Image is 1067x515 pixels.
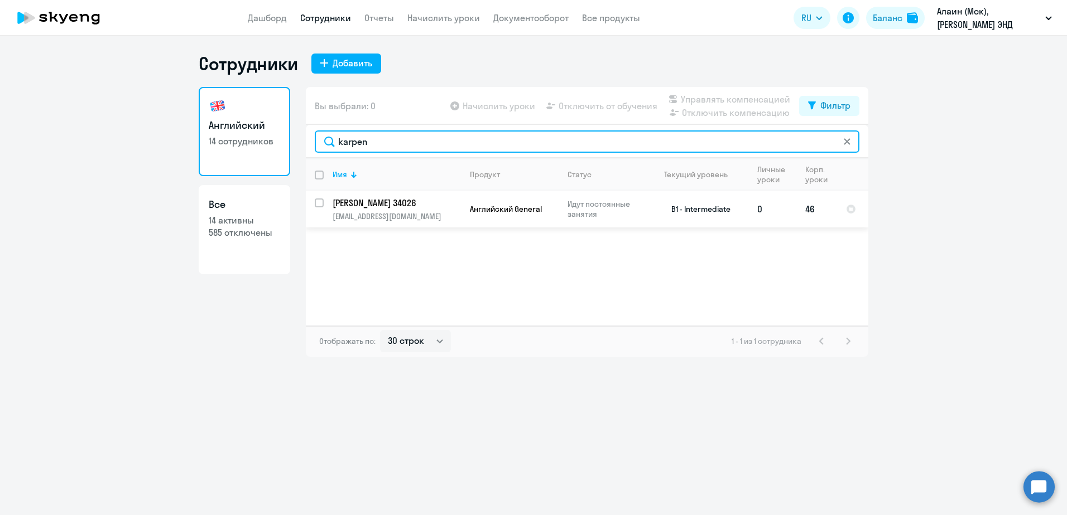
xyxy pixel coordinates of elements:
p: Алаин (Мск), [PERSON_NAME] ЭНД ДЕВЕЛОПМЕНТ, ИНК., ФЛ [937,4,1041,31]
button: Балансbalance [866,7,925,29]
div: Текущий уровень [664,169,728,179]
div: Фильтр [820,99,850,112]
p: 585 отключены [209,226,280,239]
button: Алаин (Мск), [PERSON_NAME] ЭНД ДЕВЕЛОПМЕНТ, ИНК., ФЛ [931,4,1058,31]
span: RU [801,11,811,25]
span: Отображать по: [319,336,376,346]
div: Статус [568,169,644,179]
div: Личные уроки [757,164,796,184]
div: Баланс [873,11,902,25]
a: Все14 активны585 отключены [199,185,290,274]
a: Все продукты [582,12,640,23]
a: Начислить уроки [407,12,480,23]
h1: Сотрудники [199,52,298,75]
a: Английский14 сотрудников [199,87,290,176]
span: 1 - 1 из 1 сотрудника [732,336,801,346]
input: Поиск по имени, email, продукту или статусу [315,130,859,153]
button: Добавить [311,54,381,74]
td: B1 - Intermediate [645,191,748,227]
div: Статус [568,169,592,179]
div: Добавить [333,56,372,70]
a: Сотрудники [300,12,351,23]
button: RU [794,7,830,29]
p: [PERSON_NAME] 34026 [333,197,459,209]
h3: Все [209,197,280,212]
p: 14 активны [209,214,280,226]
img: balance [907,12,918,23]
span: Английский General [470,204,542,214]
div: Текущий уровень [653,169,748,179]
p: 14 сотрудников [209,135,280,147]
div: Личные уроки [757,164,786,184]
td: 46 [796,191,837,227]
div: Имя [333,169,460,179]
span: Вы выбрали: 0 [315,99,376,113]
p: [EMAIL_ADDRESS][DOMAIN_NAME] [333,211,460,221]
a: [PERSON_NAME] 34026 [333,197,460,209]
h3: Английский [209,118,280,133]
div: Продукт [470,169,500,179]
div: Продукт [470,169,558,179]
button: Фильтр [799,96,859,116]
div: Имя [333,169,347,179]
p: Идут постоянные занятия [568,199,644,219]
a: Документооборот [493,12,569,23]
div: Корп. уроки [805,164,837,184]
td: 0 [748,191,796,227]
img: english [209,97,227,115]
a: Дашборд [248,12,287,23]
div: Корп. уроки [805,164,828,184]
a: Отчеты [364,12,394,23]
